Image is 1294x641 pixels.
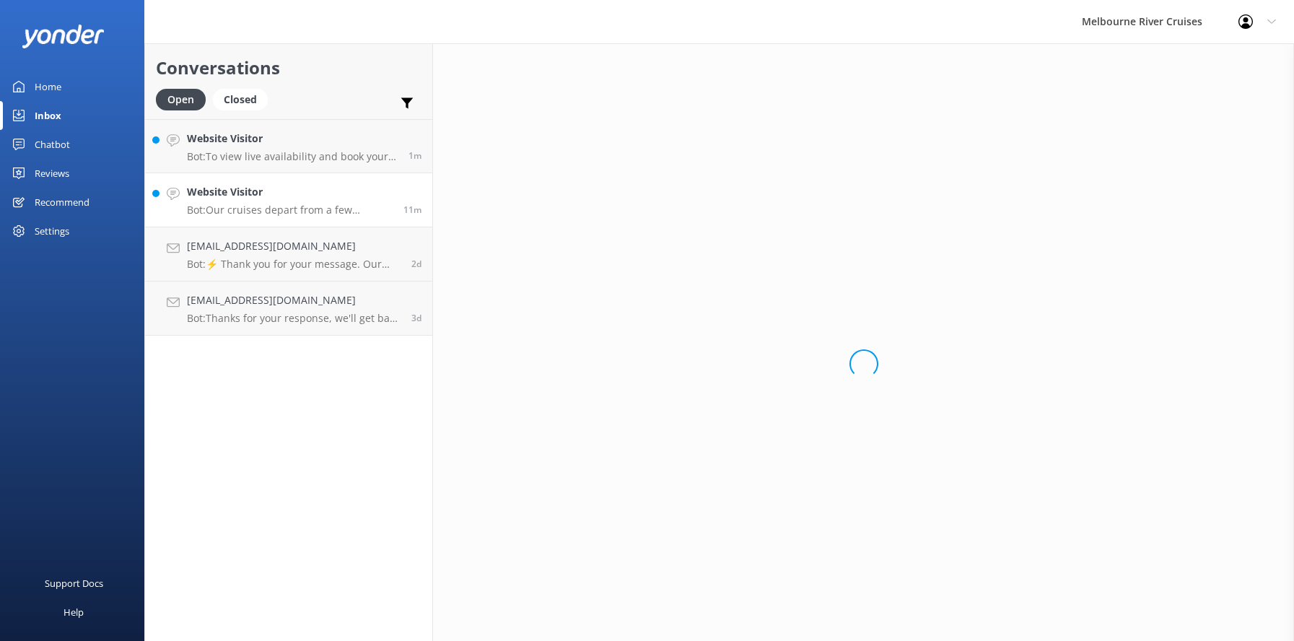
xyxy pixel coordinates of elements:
[408,149,421,162] span: Sep 22 2025 01:06pm (UTC +10:00) Australia/Sydney
[64,598,84,627] div: Help
[35,72,61,101] div: Home
[187,204,393,217] p: Bot: Our cruises depart from a few different locations along [GEOGRAPHIC_DATA] and Federation [GE...
[187,312,401,325] p: Bot: Thanks for your response, we'll get back to you as soon as we can during opening hours.
[156,89,206,110] div: Open
[187,184,393,200] h4: Website Visitor
[156,54,421,82] h2: Conversations
[35,188,89,217] div: Recommend
[145,173,432,227] a: Website VisitorBot:Our cruises depart from a few different locations along [GEOGRAPHIC_DATA] and ...
[187,292,401,308] h4: [EMAIL_ADDRESS][DOMAIN_NAME]
[45,569,103,598] div: Support Docs
[187,150,398,163] p: Bot: To view live availability and book your Melbourne River Cruise experience, click [URL][DOMAI...
[35,217,69,245] div: Settings
[411,312,421,324] span: Sep 18 2025 02:56pm (UTC +10:00) Australia/Sydney
[145,282,432,336] a: [EMAIL_ADDRESS][DOMAIN_NAME]Bot:Thanks for your response, we'll get back to you as soon as we can...
[411,258,421,270] span: Sep 20 2025 10:41am (UTC +10:00) Australia/Sydney
[145,227,432,282] a: [EMAIL_ADDRESS][DOMAIN_NAME]Bot:⚡ Thank you for your message. Our office hours are Mon - Fri 9.30...
[403,204,421,216] span: Sep 22 2025 12:57pm (UTC +10:00) Australia/Sydney
[187,238,401,254] h4: [EMAIL_ADDRESS][DOMAIN_NAME]
[35,130,70,159] div: Chatbot
[35,159,69,188] div: Reviews
[213,89,268,110] div: Closed
[187,258,401,271] p: Bot: ⚡ Thank you for your message. Our office hours are Mon - Fri 9.30am - 5pm. We'll get back to...
[35,101,61,130] div: Inbox
[145,119,432,173] a: Website VisitorBot:To view live availability and book your Melbourne River Cruise experience, cli...
[156,91,213,107] a: Open
[22,25,105,48] img: yonder-white-logo.png
[187,131,398,147] h4: Website Visitor
[213,91,275,107] a: Closed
